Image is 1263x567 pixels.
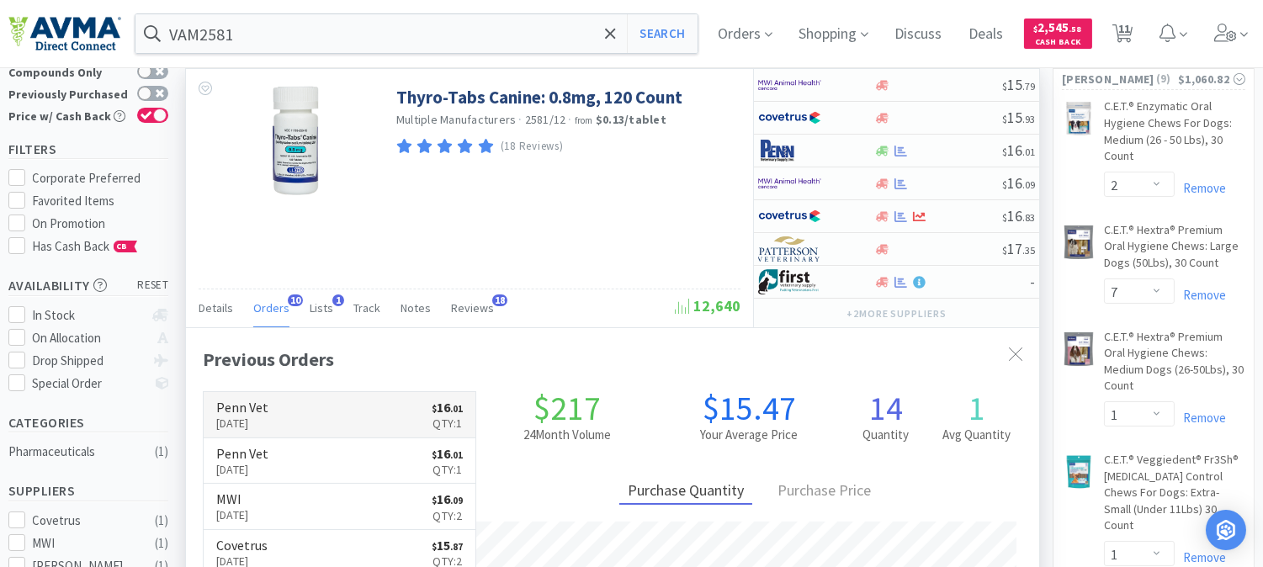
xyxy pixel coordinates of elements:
span: $ [1002,113,1007,125]
h5: Filters [8,140,168,159]
span: Notes [401,300,431,315]
div: In Stock [33,305,145,326]
span: 18 [492,294,507,306]
span: . 35 [1022,244,1035,257]
span: CB [114,241,131,252]
p: Qty: 1 [432,460,463,479]
span: $ [432,449,437,461]
h5: Categories [8,413,168,432]
span: 16 [1002,206,1035,225]
p: Qty: 2 [432,506,463,525]
a: Remove [1175,410,1226,426]
img: 77fca1acd8b6420a9015268ca798ef17_1.png [758,105,821,130]
span: Lists [310,300,333,315]
span: . 01 [450,403,463,415]
div: Compounds Only [8,64,129,78]
span: · [569,112,572,127]
a: Deals [963,27,1011,42]
span: 2,545 [1034,19,1082,35]
div: Corporate Preferred [33,168,169,188]
span: $ [1034,24,1038,34]
div: Drop Shipped [33,351,145,371]
img: e1133ece90fa4a959c5ae41b0808c578_9.png [758,138,821,163]
div: ( 1 ) [155,533,168,554]
span: 10 [288,294,303,306]
span: . 83 [1022,211,1035,224]
h6: Penn Vet [216,400,268,414]
img: 7ef9ba3bf28e44fca75528669828036d_173046.png [241,86,350,195]
p: [DATE] [216,506,249,524]
a: C.E.T.® Veggiedent® Fr3Sh® [MEDICAL_DATA] Control Chews For Dogs: Extra-Small (Under 11Lbs) 30 Count [1104,452,1245,541]
img: c7c481211a364f82a6f31205dfba5155_51192.jpeg [1062,225,1096,259]
span: 16 [1002,140,1035,160]
div: ( 1 ) [155,511,168,531]
span: . 09 [1022,178,1035,191]
span: . 58 [1069,24,1082,34]
span: Track [353,300,380,315]
span: $ [1002,80,1007,93]
div: On Allocation [33,328,145,348]
span: . 09 [450,495,463,506]
img: e4e33dab9f054f5782a47901c742baa9_102.png [8,16,121,51]
span: 17 [1002,239,1035,258]
div: Pharmaceuticals [8,442,145,462]
a: 11 [1106,29,1140,44]
h6: Covetrus [216,538,268,552]
h6: Penn Vet [216,447,268,460]
span: $ [432,403,437,415]
span: $ [432,495,437,506]
div: ( 1 ) [155,442,168,462]
h1: $15.47 [658,391,840,425]
a: C.E.T.® Hextra® Premium Oral Hygiene Chews: Large Dogs (50Lbs), 30 Count [1104,222,1245,278]
span: 15 [1002,108,1035,127]
h1: $217 [476,391,658,425]
img: 67d67680309e4a0bb49a5ff0391dcc42_6.png [758,269,821,294]
a: Thyro-Tabs Canine: 0.8mg, 120 Count [396,86,682,109]
h5: Availability [8,276,168,295]
span: . 93 [1022,113,1035,125]
span: . 01 [450,449,463,461]
span: 16 [432,490,463,507]
h2: 24 Month Volume [476,425,658,445]
button: +2more suppliers [838,302,955,326]
a: Penn Vet[DATE]$16.01Qty:1 [204,438,475,485]
div: Purchase Price [769,479,879,505]
h5: Suppliers [8,481,168,501]
div: Covetrus [33,511,137,531]
span: [PERSON_NAME] [1062,70,1154,88]
button: Search [627,14,697,53]
a: Penn Vet[DATE]$16.01Qty:1 [204,392,475,438]
p: (18 Reviews) [501,138,564,156]
div: $1,060.82 [1178,70,1245,88]
span: 16 [432,445,463,462]
h1: 1 [931,391,1022,425]
span: . 87 [450,541,463,553]
img: 77fca1acd8b6420a9015268ca798ef17_1.png [758,204,821,229]
h2: Your Average Price [658,425,840,445]
a: MWI[DATE]$16.09Qty:2 [204,484,475,530]
a: $2,545.58Cash Back [1024,11,1092,56]
div: MWI [33,533,137,554]
span: . 01 [1022,146,1035,158]
span: $ [1002,244,1007,257]
a: C.E.T.® Enzymatic Oral Hygiene Chews For Dogs: Medium (26 - 50 Lbs), 30 Count [1104,98,1245,171]
input: Search by item, sku, manufacturer, ingredient, size... [135,14,698,53]
div: Open Intercom Messenger [1206,510,1246,550]
span: $ [432,541,437,553]
div: On Promotion [33,214,169,234]
span: Cash Back [1034,38,1082,49]
span: Details [199,300,233,315]
p: [DATE] [216,460,268,479]
span: 16 [432,399,463,416]
div: Previous Orders [203,345,1022,374]
span: $ [1002,178,1007,191]
span: 15 [432,537,463,554]
a: Discuss [889,27,949,42]
div: Favorited Items [33,191,169,211]
a: Multiple Manufacturers [396,112,517,127]
a: Remove [1175,549,1226,565]
span: 2581/12 [525,112,566,127]
div: Special Order [33,374,145,394]
a: Remove [1175,180,1226,196]
h6: MWI [216,492,249,506]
